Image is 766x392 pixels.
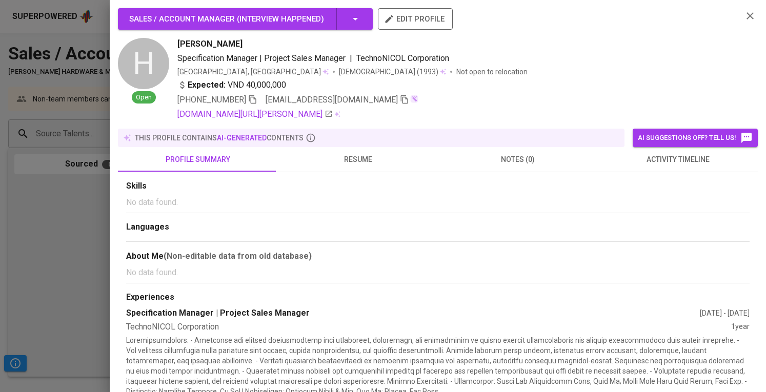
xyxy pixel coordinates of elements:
button: edit profile [378,8,453,30]
div: Skills [126,180,750,192]
span: edit profile [386,12,445,26]
div: Languages [126,221,750,233]
button: AI suggestions off? Tell us! [633,129,758,147]
p: No data found. [126,266,750,279]
span: Sales / Account Manager ( Interview happened ) [129,14,324,24]
span: Specification Manager | Project Sales Manager [177,53,346,63]
img: magic_wand.svg [410,95,418,103]
div: VND 40,000,000 [177,79,286,91]
b: (Non-editable data from old database) [164,251,312,261]
span: [EMAIL_ADDRESS][DOMAIN_NAME] [266,95,398,105]
a: [DOMAIN_NAME][URL][PERSON_NAME] [177,108,333,120]
div: (1993) [339,67,446,77]
span: | [350,52,352,65]
div: TechnoNICOL Corporation [126,321,731,333]
div: [GEOGRAPHIC_DATA], [GEOGRAPHIC_DATA] [177,67,329,77]
div: Experiences [126,292,750,303]
div: About Me [126,250,750,262]
span: TechnoNICOL Corporation [356,53,449,63]
div: H [118,38,169,89]
div: Specification Manager | Project Sales Manager [126,307,700,319]
span: notes (0) [444,153,592,166]
span: activity timeline [604,153,752,166]
span: profile summary [124,153,272,166]
span: [PHONE_NUMBER] [177,95,246,105]
p: No data found. [126,196,750,209]
span: [PERSON_NAME] [177,38,243,50]
span: Open [132,93,156,102]
div: 1 year [731,321,750,333]
p: this profile contains contents [135,133,304,143]
div: [DATE] - [DATE] [700,308,750,318]
span: [DEMOGRAPHIC_DATA] [339,67,417,77]
p: Not open to relocation [456,67,528,77]
b: Expected: [188,79,226,91]
span: resume [284,153,432,166]
a: edit profile [378,14,453,23]
button: Sales / Account Manager (Interview happened) [118,8,373,30]
span: AI-generated [217,134,267,142]
span: AI suggestions off? Tell us! [638,132,753,144]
